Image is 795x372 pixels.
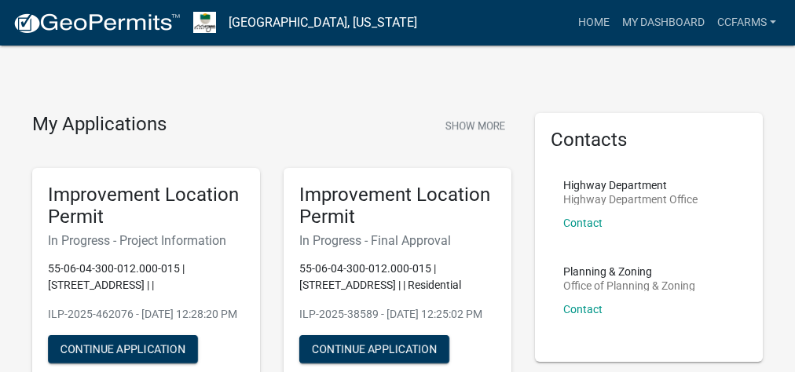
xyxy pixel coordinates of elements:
h6: In Progress - Project Information [48,233,244,248]
button: Show More [439,113,511,139]
img: Morgan County, Indiana [193,12,216,33]
h6: In Progress - Final Approval [299,233,496,248]
a: My Dashboard [616,8,711,38]
p: 55-06-04-300-012.000-015 | [STREET_ADDRESS] | | Residential [299,261,496,294]
button: Continue Application [299,335,449,363]
h5: Improvement Location Permit [48,184,244,229]
p: ILP-2025-462076 - [DATE] 12:28:20 PM [48,306,244,323]
p: Office of Planning & Zoning [563,280,695,291]
h5: Improvement Location Permit [299,184,496,229]
p: Highway Department Office [563,194,698,205]
p: ILP-2025-38589 - [DATE] 12:25:02 PM [299,306,496,323]
p: Highway Department [563,180,698,191]
h4: My Applications [32,113,167,137]
h5: Contacts [551,129,747,151]
a: Home [572,8,616,38]
a: Contact [563,303,603,315]
a: [GEOGRAPHIC_DATA], [US_STATE] [229,9,417,36]
a: ccfarms [711,8,782,38]
p: 55-06-04-300-012.000-015 | [STREET_ADDRESS] | | [48,261,244,294]
p: Planning & Zoning [563,266,695,277]
a: Contact [563,217,603,229]
button: Continue Application [48,335,198,363]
